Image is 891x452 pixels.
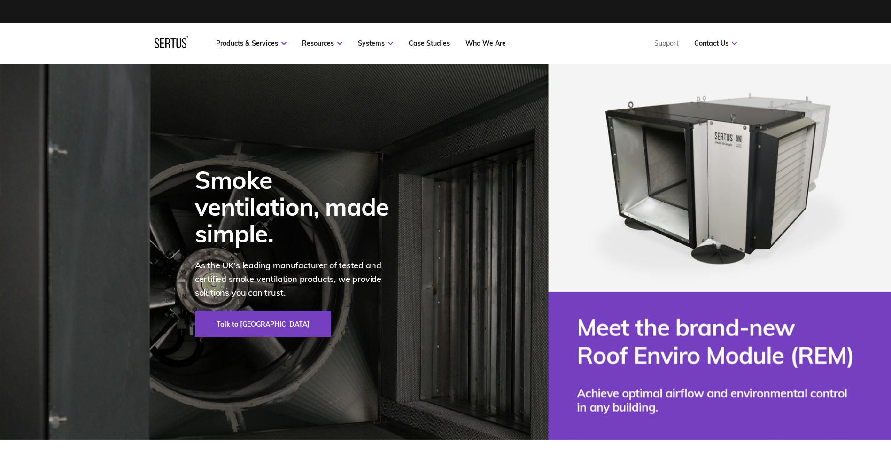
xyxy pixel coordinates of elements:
a: Resources [302,39,342,47]
a: Support [654,39,679,47]
a: Systems [358,39,393,47]
a: Case Studies [409,39,450,47]
div: Smoke ventilation, made simple. [195,166,402,247]
a: Products & Services [216,39,287,47]
p: As the UK's leading manufacturer of tested and certified smoke ventilation products, we provide s... [195,259,402,299]
a: Who We Are [465,39,506,47]
a: Contact Us [694,39,737,47]
a: Talk to [GEOGRAPHIC_DATA] [195,311,331,337]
